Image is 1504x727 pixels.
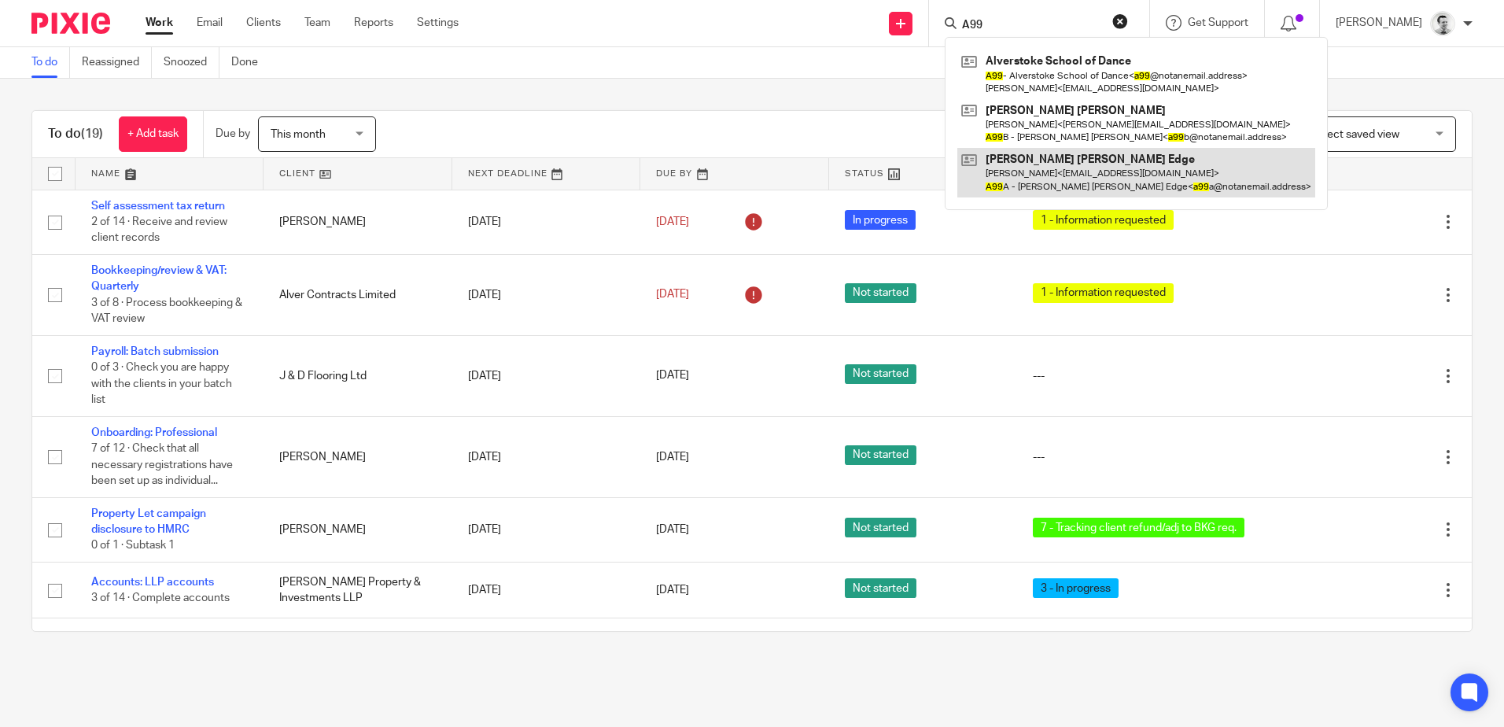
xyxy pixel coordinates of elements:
[264,618,452,674] td: IDS Services Ltd
[91,577,214,588] a: Accounts: LLP accounts
[656,585,689,596] span: [DATE]
[452,618,640,674] td: [DATE]
[417,15,459,31] a: Settings
[91,443,233,486] span: 7 of 12 · Check that all necessary registrations have been set up as individual...
[164,47,219,78] a: Snoozed
[845,518,916,537] span: Not started
[656,371,689,382] span: [DATE]
[1336,15,1422,31] p: [PERSON_NAME]
[91,201,225,212] a: Self assessment tax return
[656,290,689,301] span: [DATE]
[304,15,330,31] a: Team
[354,15,393,31] a: Reports
[1430,11,1455,36] img: Andy_2025.jpg
[264,563,452,618] td: [PERSON_NAME] Property & Investments LLP
[119,116,187,152] a: + Add task
[146,15,173,31] a: Work
[656,524,689,535] span: [DATE]
[1112,13,1128,29] button: Clear
[91,216,227,244] span: 2 of 14 · Receive and review client records
[91,265,227,292] a: Bookkeeping/review & VAT: Quarterly
[656,216,689,227] span: [DATE]
[91,346,219,357] a: Payroll: Batch submission
[264,254,452,335] td: Alver Contracts Limited
[91,297,242,325] span: 3 of 8 · Process bookkeeping & VAT review
[264,190,452,254] td: [PERSON_NAME]
[1033,283,1174,303] span: 1 - Information requested
[246,15,281,31] a: Clients
[82,47,152,78] a: Reassigned
[91,541,175,552] span: 0 of 1 · Subtask 1
[31,13,110,34] img: Pixie
[452,416,640,497] td: [DATE]
[656,452,689,463] span: [DATE]
[264,416,452,497] td: [PERSON_NAME]
[845,210,916,230] span: In progress
[1188,17,1248,28] span: Get Support
[216,126,250,142] p: Due by
[231,47,270,78] a: Done
[197,15,223,31] a: Email
[91,427,217,438] a: Onboarding: Professional
[452,254,640,335] td: [DATE]
[91,508,206,535] a: Property Let campaign disclosure to HMRC
[48,126,103,142] h1: To do
[845,283,916,303] span: Not started
[845,364,916,384] span: Not started
[271,129,326,140] span: This month
[1033,449,1267,465] div: ---
[1033,368,1267,384] div: ---
[91,362,232,405] span: 0 of 3 · Check you are happy with the clients in your batch list
[452,190,640,254] td: [DATE]
[81,127,103,140] span: (19)
[452,335,640,416] td: [DATE]
[1033,210,1174,230] span: 1 - Information requested
[31,47,70,78] a: To do
[452,497,640,562] td: [DATE]
[845,578,916,598] span: Not started
[264,335,452,416] td: J & D Flooring Ltd
[452,563,640,618] td: [DATE]
[1311,129,1399,140] span: Select saved view
[960,19,1102,33] input: Search
[1033,518,1244,537] span: 7 - Tracking client refund/adj to BKG req.
[264,497,452,562] td: [PERSON_NAME]
[91,592,230,603] span: 3 of 14 · Complete accounts
[1033,578,1119,598] span: 3 - In progress
[845,445,916,465] span: Not started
